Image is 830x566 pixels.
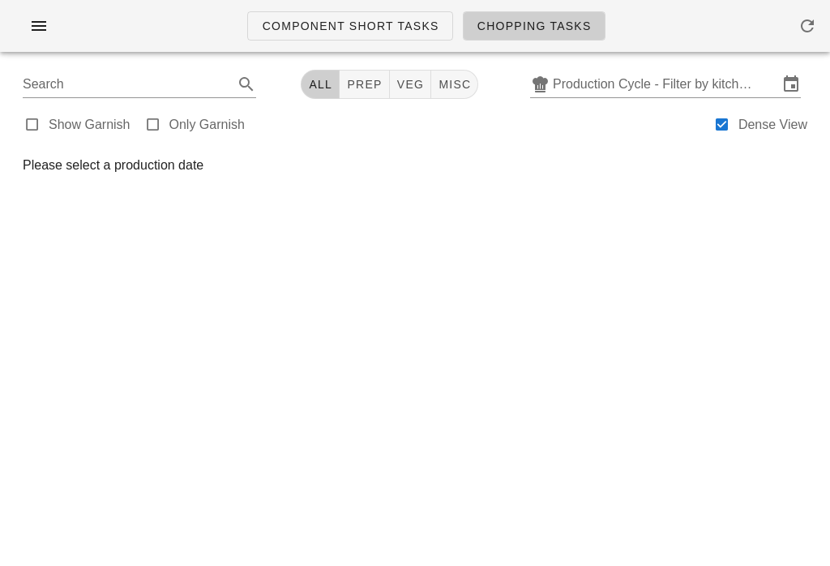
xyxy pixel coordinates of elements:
[169,117,245,133] label: Only Garnish
[49,117,130,133] label: Show Garnish
[308,78,332,91] span: All
[346,78,382,91] span: prep
[463,11,605,41] a: Chopping Tasks
[23,156,807,175] div: Please select a production date
[438,78,471,91] span: misc
[261,19,439,32] span: Component Short Tasks
[301,70,340,99] button: All
[431,70,478,99] button: misc
[340,70,389,99] button: prep
[738,117,807,133] label: Dense View
[477,19,592,32] span: Chopping Tasks
[396,78,425,91] span: veg
[247,11,452,41] a: Component Short Tasks
[390,70,432,99] button: veg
